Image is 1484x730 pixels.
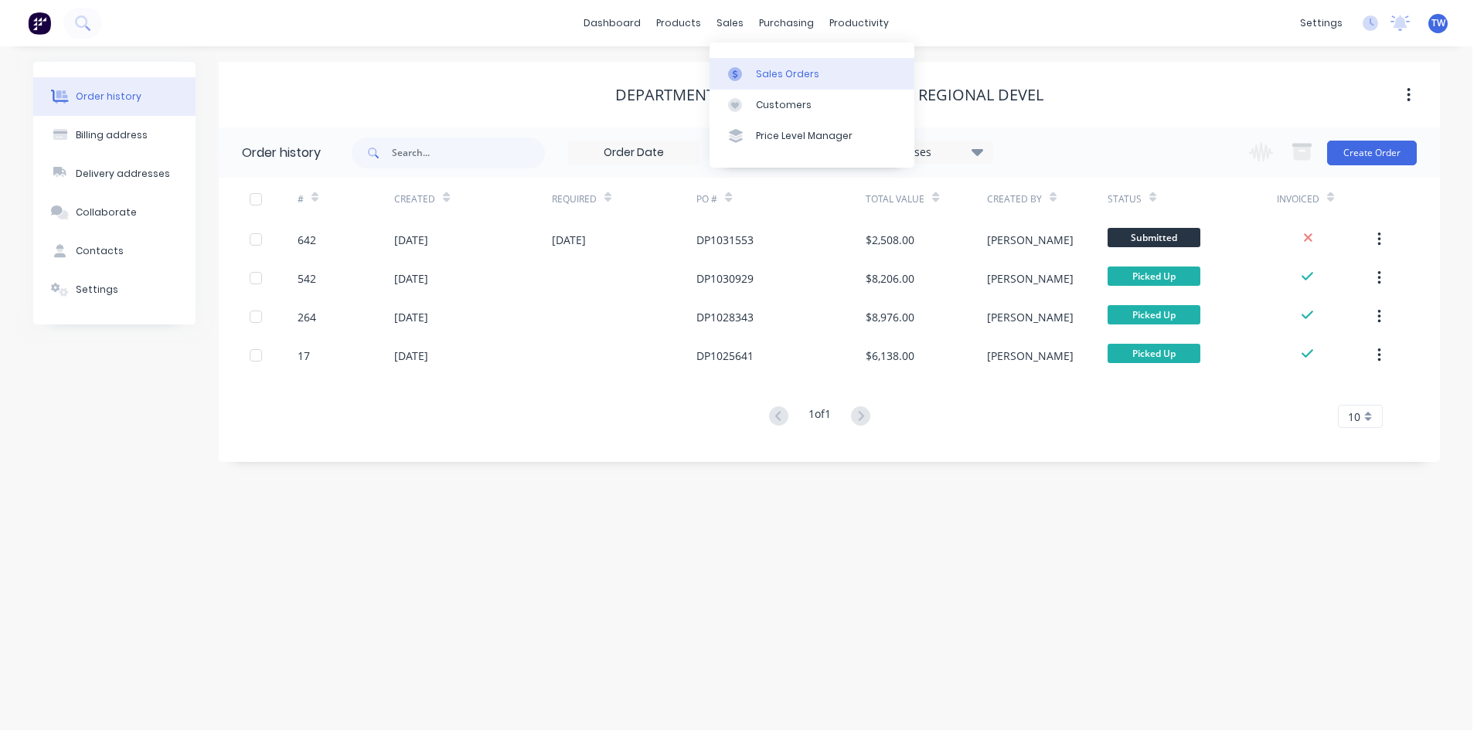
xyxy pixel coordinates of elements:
[1108,267,1200,286] span: Picked Up
[1292,12,1350,35] div: settings
[696,192,717,206] div: PO #
[808,406,831,428] div: 1 of 1
[33,232,196,270] button: Contacts
[866,270,914,287] div: $8,206.00
[822,12,897,35] div: productivity
[866,232,914,248] div: $2,508.00
[576,12,648,35] a: dashboard
[866,309,914,325] div: $8,976.00
[1431,16,1445,30] span: TW
[710,58,914,89] a: Sales Orders
[756,98,812,112] div: Customers
[863,144,992,161] div: 13 Statuses
[28,12,51,35] img: Factory
[866,348,914,364] div: $6,138.00
[710,121,914,151] a: Price Level Manager
[298,232,316,248] div: 642
[987,192,1042,206] div: Created By
[710,90,914,121] a: Customers
[615,86,1043,104] div: Department of Primary Industries & Regional Devel
[1277,178,1373,220] div: Invoiced
[552,192,597,206] div: Required
[552,178,697,220] div: Required
[394,192,435,206] div: Created
[696,178,866,220] div: PO #
[709,12,751,35] div: sales
[298,348,310,364] div: 17
[696,270,754,287] div: DP1030929
[76,128,148,142] div: Billing address
[756,129,853,143] div: Price Level Manager
[1108,228,1200,247] span: Submitted
[392,138,545,168] input: Search...
[569,141,699,165] input: Order Date
[242,144,321,162] div: Order history
[33,116,196,154] button: Billing address
[76,167,170,181] div: Delivery addresses
[866,178,986,220] div: Total Value
[987,178,1108,220] div: Created By
[1108,305,1200,324] span: Picked Up
[552,232,586,248] div: [DATE]
[696,309,754,325] div: DP1028343
[1108,192,1142,206] div: Status
[987,309,1074,325] div: [PERSON_NAME]
[1277,192,1319,206] div: Invoiced
[394,270,428,287] div: [DATE]
[987,348,1074,364] div: [PERSON_NAME]
[751,12,822,35] div: purchasing
[33,77,196,116] button: Order history
[76,244,124,258] div: Contacts
[696,232,754,248] div: DP1031553
[298,270,316,287] div: 542
[648,12,709,35] div: products
[394,178,551,220] div: Created
[33,193,196,232] button: Collaborate
[298,192,304,206] div: #
[298,178,394,220] div: #
[1327,141,1417,165] button: Create Order
[76,283,118,297] div: Settings
[1108,344,1200,363] span: Picked Up
[987,270,1074,287] div: [PERSON_NAME]
[394,309,428,325] div: [DATE]
[1348,409,1360,425] span: 10
[394,232,428,248] div: [DATE]
[394,348,428,364] div: [DATE]
[1108,178,1277,220] div: Status
[298,309,316,325] div: 264
[756,67,819,81] div: Sales Orders
[866,192,924,206] div: Total Value
[696,348,754,364] div: DP1025641
[76,205,137,219] div: Collaborate
[76,90,141,104] div: Order history
[33,154,196,193] button: Delivery addresses
[987,232,1074,248] div: [PERSON_NAME]
[33,270,196,309] button: Settings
